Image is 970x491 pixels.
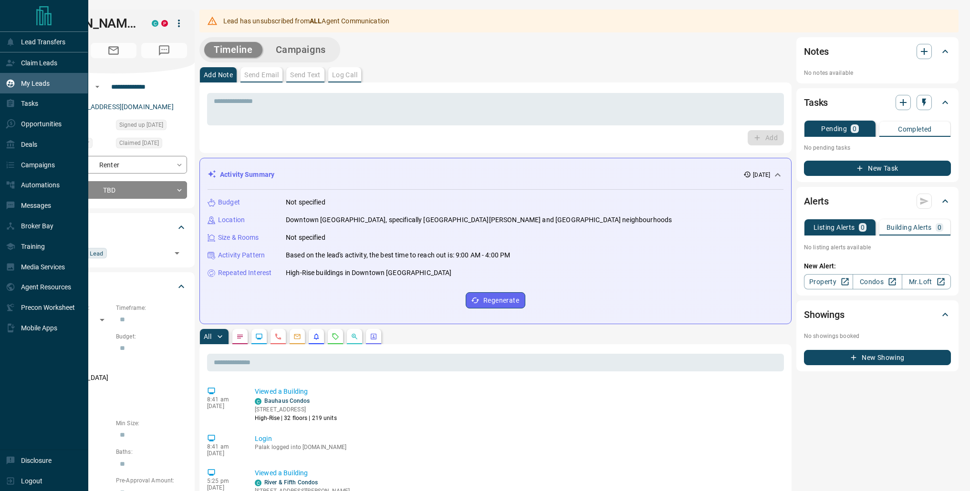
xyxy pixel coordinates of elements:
p: New Alert: [804,261,951,271]
div: Mon Jul 28 2025 [116,120,187,133]
p: Pre-Approval Amount: [116,476,187,485]
a: Bauhaus Condos [264,398,310,404]
p: [STREET_ADDRESS] [255,405,337,414]
a: [EMAIL_ADDRESS][DOMAIN_NAME] [66,103,174,111]
p: 0 [938,224,941,231]
button: New Task [804,161,951,176]
p: Areas Searched: [40,361,187,370]
h1: [PERSON_NAME] [40,16,137,31]
button: Timeline [204,42,262,58]
svg: Lead Browsing Activity [255,333,263,340]
button: Open [170,246,184,260]
h2: Notes [804,44,829,59]
p: Budget [218,197,240,207]
p: Login [255,434,780,444]
h2: Alerts [804,194,829,209]
p: No notes available [804,69,951,77]
p: [DATE] [753,171,770,179]
span: Claimed [DATE] [119,138,159,148]
p: Size & Rooms [218,233,259,243]
span: Message [141,43,187,58]
svg: Agent Actions [370,333,377,340]
p: Add Note [204,72,233,78]
div: condos.ca [255,398,261,405]
p: Building Alerts [887,224,932,231]
div: Showings [804,303,951,326]
p: Activity Pattern [218,250,265,260]
p: 8:41 am [207,443,240,450]
h2: Tasks [804,95,828,110]
svg: Calls [274,333,282,340]
div: Alerts [804,190,951,213]
p: Motivation: [40,390,187,399]
p: 0 [853,125,856,132]
div: Notes [804,40,951,63]
p: Location [218,215,245,225]
p: High-Rise buildings in Downtown [GEOGRAPHIC_DATA] [286,268,451,278]
h2: Showings [804,307,845,322]
div: Mon Jul 28 2025 [116,138,187,151]
a: Condos [853,274,902,289]
div: property.ca [161,20,168,27]
p: Not specified [286,233,325,243]
p: Downtown [GEOGRAPHIC_DATA], specifically [GEOGRAPHIC_DATA][PERSON_NAME] and [GEOGRAPHIC_DATA] nei... [286,215,672,225]
svg: Opportunities [351,333,358,340]
p: 0 [861,224,865,231]
p: High-Rise | 32 floors | 219 units [255,414,337,422]
span: ISR Lead [76,248,104,258]
svg: Requests [332,333,339,340]
svg: Listing Alerts [313,333,320,340]
p: Baths: [116,448,187,456]
p: Min Size: [116,419,187,428]
button: Regenerate [466,292,525,308]
div: Criteria [40,275,187,298]
p: Timeframe: [116,304,187,312]
div: Lead has unsubscribed from Agent Communication [223,12,389,30]
button: Campaigns [266,42,335,58]
div: condos.ca [255,480,261,486]
p: All [204,333,211,340]
p: Completed [898,126,932,133]
p: No listing alerts available [804,243,951,252]
p: Viewed a Building [255,387,780,397]
p: [GEOGRAPHIC_DATA] [40,370,187,386]
div: condos.ca [152,20,158,27]
div: Tasks [804,91,951,114]
svg: Emails [293,333,301,340]
p: [DATE] [207,403,240,409]
p: Activity Summary [220,170,274,180]
a: River & Fifth Condos [264,479,318,486]
p: No showings booked [804,332,951,340]
p: Listing Alerts [814,224,855,231]
button: Open [92,81,103,92]
p: Budget: [116,332,187,341]
p: 5:25 pm [207,478,240,484]
p: Repeated Interest [218,268,271,278]
p: No pending tasks [804,141,951,155]
p: Not specified [286,197,325,207]
button: New Showing [804,350,951,365]
a: Property [804,274,853,289]
p: [DATE] [207,450,240,457]
strong: ALL [310,17,322,25]
div: Tags [40,216,187,239]
div: Activity Summary[DATE] [208,166,783,184]
p: [DATE] [207,484,240,491]
svg: Notes [236,333,244,340]
p: Palak logged into [DOMAIN_NAME] [255,444,780,450]
p: Viewed a Building [255,468,780,478]
p: Based on the lead's activity, the best time to reach out is: 9:00 AM - 4:00 PM [286,250,510,260]
div: TBD [40,181,187,199]
span: Email [91,43,136,58]
div: Renter [40,156,187,174]
a: Mr.Loft [902,274,951,289]
span: Signed up [DATE] [119,120,163,130]
p: 8:41 am [207,396,240,403]
p: Pending [821,125,847,132]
